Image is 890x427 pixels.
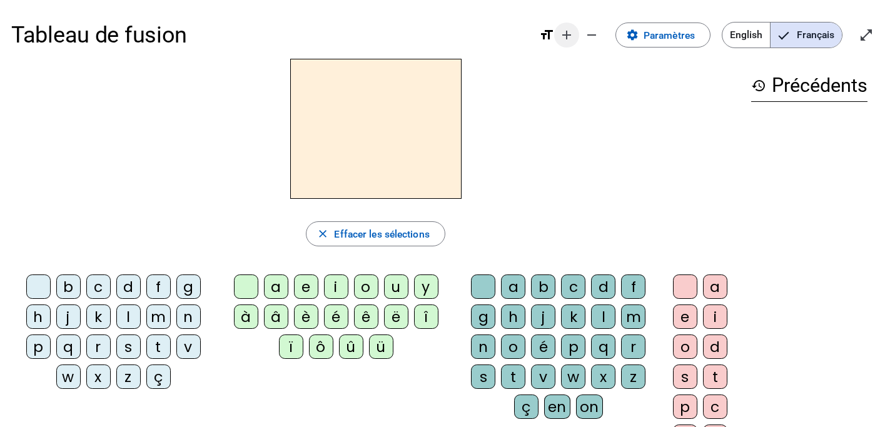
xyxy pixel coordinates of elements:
[316,228,329,240] mat-icon: close
[626,29,639,41] mat-icon: settings
[56,274,81,299] div: b
[561,274,585,299] div: c
[531,364,555,389] div: v
[673,364,697,389] div: s
[722,23,770,48] span: English
[354,304,378,329] div: ê
[26,334,51,359] div: p
[471,364,495,389] div: s
[751,70,867,102] h3: Précédents
[384,304,408,329] div: ë
[324,274,348,299] div: i
[56,304,81,329] div: j
[234,304,258,329] div: à
[621,364,645,389] div: z
[354,274,378,299] div: o
[264,304,288,329] div: â
[306,221,445,246] button: Effacer les sélections
[673,304,697,329] div: e
[621,304,645,329] div: m
[86,274,111,299] div: c
[531,334,555,359] div: é
[86,334,111,359] div: r
[309,334,333,359] div: ô
[554,23,579,48] button: Augmenter la taille de la police
[414,304,438,329] div: î
[703,304,727,329] div: i
[116,274,141,299] div: d
[584,28,599,43] mat-icon: remove
[539,28,554,43] mat-icon: format_size
[531,304,555,329] div: j
[146,364,171,389] div: ç
[414,274,438,299] div: y
[591,274,615,299] div: d
[324,304,348,329] div: é
[854,23,879,48] button: Entrer en plein écran
[471,304,495,329] div: g
[56,334,81,359] div: q
[339,334,363,359] div: û
[621,274,645,299] div: f
[561,304,585,329] div: k
[514,394,539,419] div: ç
[86,364,111,389] div: x
[471,334,495,359] div: n
[576,394,603,419] div: on
[615,23,710,48] button: Paramètres
[176,304,201,329] div: n
[11,13,528,58] h1: Tableau de fusion
[176,274,201,299] div: g
[559,28,574,43] mat-icon: add
[579,23,604,48] button: Diminuer la taille de la police
[26,304,51,329] div: h
[146,304,171,329] div: m
[703,274,727,299] div: a
[621,334,645,359] div: r
[279,334,303,359] div: ï
[673,394,697,419] div: p
[722,22,842,48] mat-button-toggle-group: Language selection
[146,274,171,299] div: f
[703,334,727,359] div: d
[501,334,525,359] div: o
[673,334,697,359] div: o
[501,304,525,329] div: h
[294,304,318,329] div: è
[116,334,141,359] div: s
[859,28,874,43] mat-icon: open_in_full
[561,364,585,389] div: w
[294,274,318,299] div: e
[561,334,585,359] div: p
[334,226,429,243] span: Effacer les sélections
[501,364,525,389] div: t
[146,334,171,359] div: t
[531,274,555,299] div: b
[544,394,570,419] div: en
[751,78,766,93] mat-icon: history
[771,23,842,48] span: Français
[86,304,111,329] div: k
[501,274,525,299] div: a
[644,27,695,44] span: Paramètres
[703,364,727,389] div: t
[369,334,393,359] div: ü
[591,364,615,389] div: x
[56,364,81,389] div: w
[591,304,615,329] div: l
[264,274,288,299] div: a
[116,364,141,389] div: z
[116,304,141,329] div: l
[591,334,615,359] div: q
[703,394,727,419] div: c
[384,274,408,299] div: u
[176,334,201,359] div: v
